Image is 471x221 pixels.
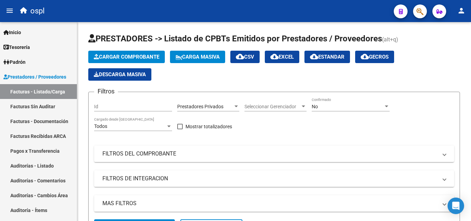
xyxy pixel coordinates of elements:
[3,58,26,66] span: Padrón
[270,54,294,60] span: EXCEL
[310,52,318,61] mat-icon: cloud_download
[361,52,369,61] mat-icon: cloud_download
[186,122,232,131] span: Mostrar totalizadores
[102,175,438,182] mat-panel-title: FILTROS DE INTEGRACION
[177,104,223,109] span: Prestadores Privados
[88,68,151,81] button: Descarga Masiva
[382,36,398,43] span: (alt+q)
[94,87,118,96] h3: Filtros
[361,54,389,60] span: Gecros
[30,3,44,19] span: ospl
[94,71,146,78] span: Descarga Masiva
[310,54,344,60] span: Estandar
[170,51,225,63] button: Carga Masiva
[270,52,279,61] mat-icon: cloud_download
[102,200,438,207] mat-panel-title: MAS FILTROS
[230,51,260,63] button: CSV
[94,54,159,60] span: Cargar Comprobante
[304,51,350,63] button: Estandar
[265,51,299,63] button: EXCEL
[312,104,318,109] span: No
[3,29,21,36] span: Inicio
[102,150,438,158] mat-panel-title: FILTROS DEL COMPROBANTE
[94,170,454,187] mat-expansion-panel-header: FILTROS DE INTEGRACION
[88,34,382,43] span: PRESTADORES -> Listado de CPBTs Emitidos por Prestadores / Proveedores
[448,198,464,214] div: Open Intercom Messenger
[3,43,30,51] span: Tesorería
[88,68,151,81] app-download-masive: Descarga masiva de comprobantes (adjuntos)
[355,51,394,63] button: Gecros
[94,195,454,212] mat-expansion-panel-header: MAS FILTROS
[94,145,454,162] mat-expansion-panel-header: FILTROS DEL COMPROBANTE
[94,123,107,129] span: Todos
[3,73,66,81] span: Prestadores / Proveedores
[457,7,465,15] mat-icon: person
[244,104,300,110] span: Seleccionar Gerenciador
[6,7,14,15] mat-icon: menu
[236,54,254,60] span: CSV
[176,54,220,60] span: Carga Masiva
[236,52,244,61] mat-icon: cloud_download
[88,51,165,63] button: Cargar Comprobante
